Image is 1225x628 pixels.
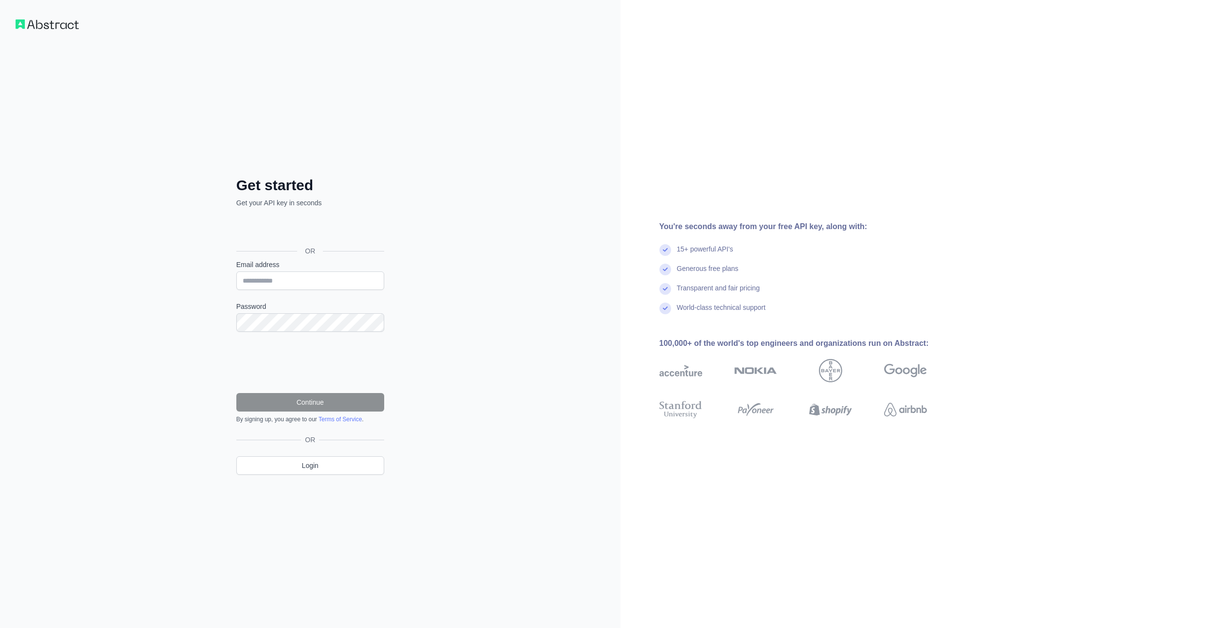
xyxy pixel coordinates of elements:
[319,416,362,423] a: Terms of Service
[677,303,766,322] div: World-class technical support
[16,19,79,29] img: Workflow
[884,399,927,420] img: airbnb
[677,264,739,283] div: Generous free plans
[659,283,671,295] img: check mark
[677,244,733,264] div: 15+ powerful API's
[659,264,671,275] img: check mark
[301,435,319,445] span: OR
[297,246,323,256] span: OR
[659,399,702,420] img: stanford university
[236,260,384,269] label: Email address
[884,359,927,382] img: google
[659,359,702,382] img: accenture
[236,393,384,412] button: Continue
[809,399,852,420] img: shopify
[236,177,384,194] h2: Get started
[659,244,671,256] img: check mark
[659,303,671,314] img: check mark
[734,399,777,420] img: payoneer
[231,218,387,240] iframe: Sign in with Google Button
[236,198,384,208] p: Get your API key in seconds
[819,359,842,382] img: bayer
[677,283,760,303] div: Transparent and fair pricing
[734,359,777,382] img: nokia
[236,415,384,423] div: By signing up, you agree to our .
[236,343,384,381] iframe: reCAPTCHA
[236,456,384,475] a: Login
[659,338,958,349] div: 100,000+ of the world's top engineers and organizations run on Abstract:
[236,302,384,311] label: Password
[659,221,958,233] div: You're seconds away from your free API key, along with:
